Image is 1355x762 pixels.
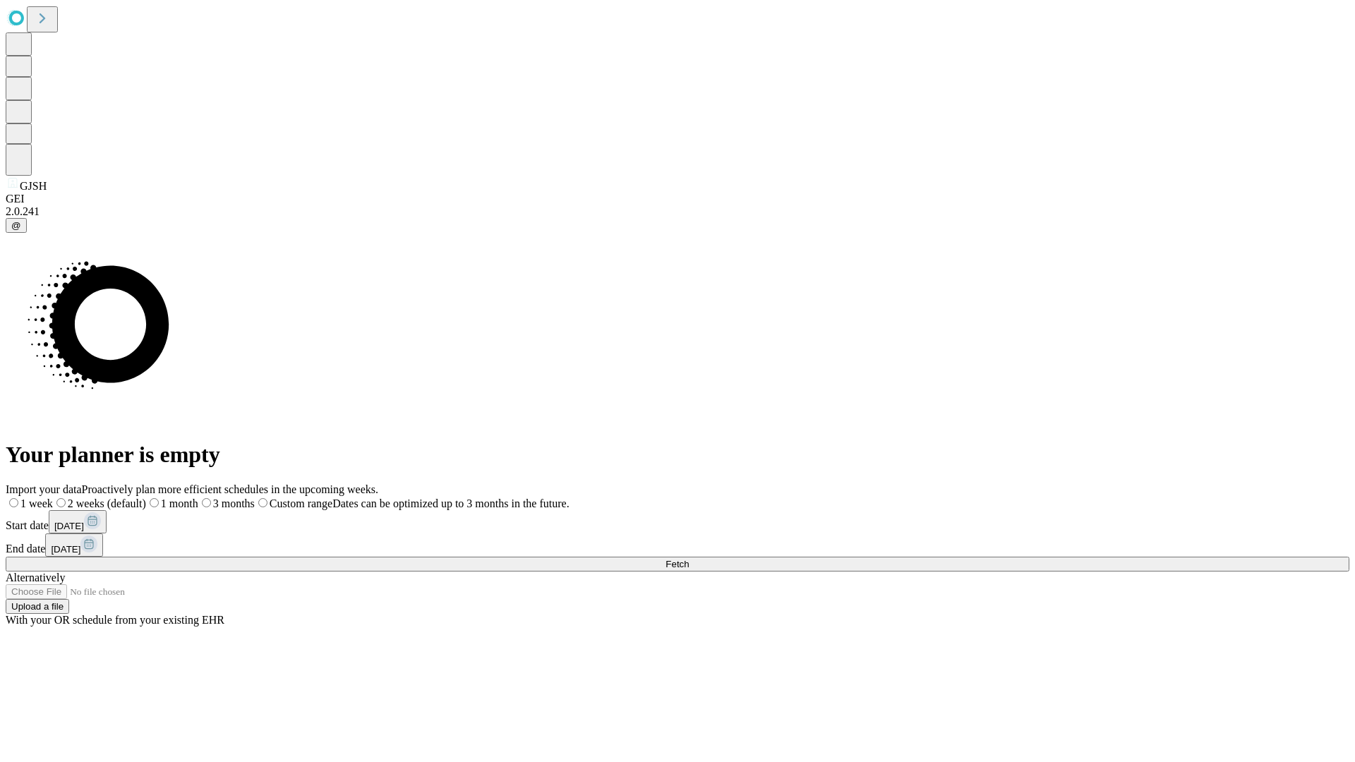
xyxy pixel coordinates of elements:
span: [DATE] [54,521,84,531]
span: 1 week [20,497,53,509]
span: Custom range [270,497,332,509]
div: Start date [6,510,1349,533]
span: Import your data [6,483,82,495]
div: 2.0.241 [6,205,1349,218]
span: 2 weeks (default) [68,497,146,509]
button: [DATE] [49,510,107,533]
div: GEI [6,193,1349,205]
button: [DATE] [45,533,103,557]
span: Proactively plan more efficient schedules in the upcoming weeks. [82,483,378,495]
input: 1 week [9,498,18,507]
input: Custom rangeDates can be optimized up to 3 months in the future. [258,498,267,507]
span: With your OR schedule from your existing EHR [6,614,224,626]
span: @ [11,220,21,231]
span: [DATE] [51,544,80,555]
span: Dates can be optimized up to 3 months in the future. [332,497,569,509]
input: 3 months [202,498,211,507]
button: @ [6,218,27,233]
span: Alternatively [6,571,65,583]
span: 3 months [213,497,255,509]
button: Upload a file [6,599,69,614]
span: GJSH [20,180,47,192]
button: Fetch [6,557,1349,571]
input: 1 month [150,498,159,507]
span: Fetch [666,559,689,569]
div: End date [6,533,1349,557]
span: 1 month [161,497,198,509]
h1: Your planner is empty [6,442,1349,468]
input: 2 weeks (default) [56,498,66,507]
